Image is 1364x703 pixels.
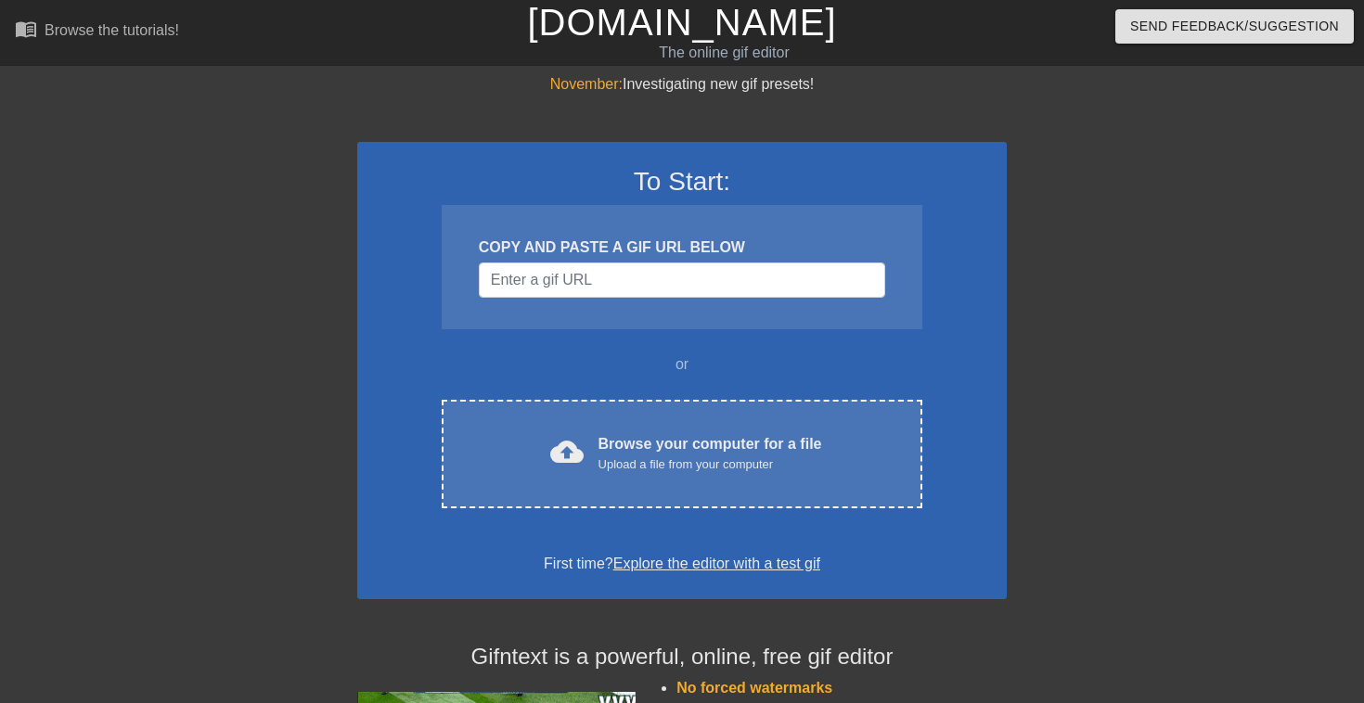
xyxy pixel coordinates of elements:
[357,73,1007,96] div: Investigating new gif presets!
[479,262,885,298] input: Username
[381,553,983,575] div: First time?
[357,644,1007,671] h4: Gifntext is a powerful, online, free gif editor
[550,76,623,92] span: November:
[550,435,584,468] span: cloud_upload
[464,42,984,64] div: The online gif editor
[613,556,820,571] a: Explore the editor with a test gif
[598,433,822,474] div: Browse your computer for a file
[381,166,983,198] h3: To Start:
[1130,15,1339,38] span: Send Feedback/Suggestion
[676,680,832,696] span: No forced watermarks
[527,2,836,43] a: [DOMAIN_NAME]
[405,353,959,376] div: or
[479,236,885,259] div: COPY AND PASTE A GIF URL BELOW
[15,18,37,40] span: menu_book
[1115,9,1354,44] button: Send Feedback/Suggestion
[15,18,179,46] a: Browse the tutorials!
[45,22,179,38] div: Browse the tutorials!
[598,455,822,474] div: Upload a file from your computer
